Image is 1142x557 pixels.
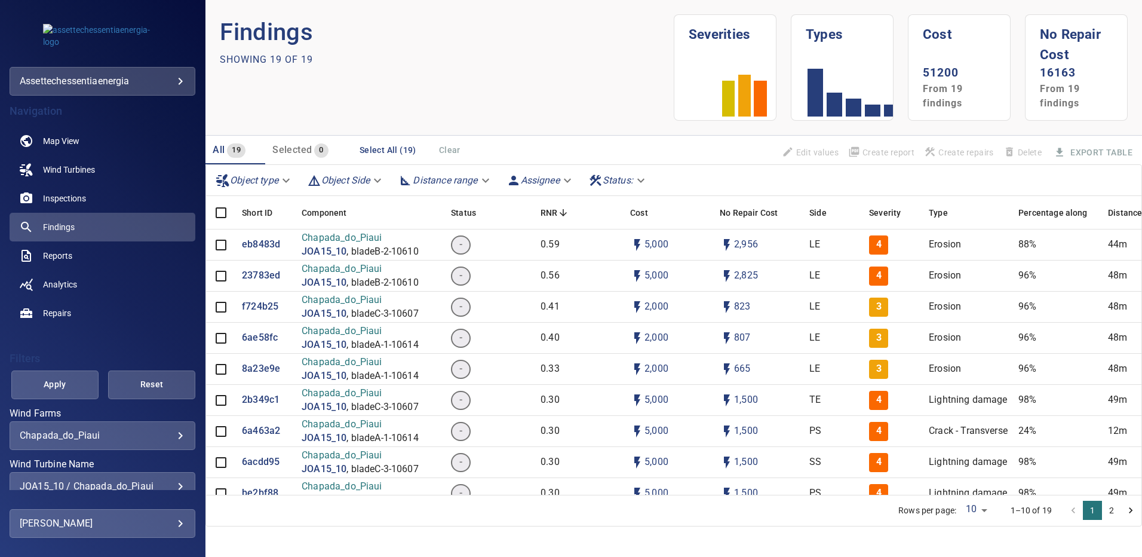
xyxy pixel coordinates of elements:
[535,196,624,229] div: RNR
[929,331,961,345] p: Erosion
[302,325,419,338] p: Chapada_do_Piaui
[452,424,469,438] span: -
[302,369,346,383] p: JOA15_10
[929,393,1007,407] p: Lightning damage
[923,65,996,82] p: 51200
[43,164,95,176] span: Wind Turbines
[1108,486,1127,500] p: 49m
[809,393,821,407] p: TE
[929,486,1007,500] p: Lightning damage
[1108,455,1127,469] p: 49m
[1011,504,1052,516] p: 1–10 of 19
[630,393,644,408] svg: Auto cost
[242,269,280,283] p: 23783ed
[630,238,644,252] svg: Auto cost
[452,300,469,314] span: -
[734,486,758,500] p: 1,500
[346,494,418,507] p: , bladeC-3-10607
[302,400,346,414] a: JOA15_10
[1018,300,1036,314] p: 96%
[876,393,882,407] p: 4
[220,14,674,50] p: Findings
[630,455,644,470] svg: Auto cost
[541,196,557,229] div: Repair Now Ratio: The ratio of the additional incurred cost of repair in 1 year and the cost of r...
[314,143,328,157] span: 0
[394,170,496,191] div: Distance range
[929,362,961,376] p: Erosion
[452,393,469,407] span: -
[302,196,346,229] div: Component
[1108,362,1127,376] p: 48m
[929,300,961,314] p: Erosion
[1108,424,1127,438] p: 12m
[452,238,469,252] span: -
[1018,238,1036,252] p: 88%
[809,300,820,314] p: LE
[923,83,963,109] span: From 19 findings
[242,238,280,252] a: eb8483d
[541,331,560,345] p: 0.40
[346,307,418,321] p: , bladeC-3-10607
[302,387,419,400] p: Chapada_do_Piaui
[1012,196,1102,229] div: Percentage along
[720,362,734,377] svg: Auto impact
[1040,65,1113,82] p: 16163
[227,143,245,157] span: 19
[1018,362,1036,376] p: 96%
[346,463,418,476] p: , bladeC-3-10607
[1108,300,1127,314] p: 48m
[929,269,961,283] p: Erosion
[898,504,956,516] p: Rows per page:
[961,500,991,521] div: 10
[876,331,882,345] p: 3
[20,481,185,492] div: JOA15_10 / Chapada_do_Piaui
[236,196,296,229] div: Short ID
[302,418,419,431] p: Chapada_do_Piaui
[876,362,882,376] p: 3
[302,231,419,245] p: Chapada_do_Piaui
[10,105,195,117] h4: Navigation
[242,486,278,500] a: be2bf88
[541,455,560,469] p: 0.30
[803,196,863,229] div: Side
[624,196,714,229] div: Cost
[10,213,195,241] a: findings active
[10,241,195,270] a: reports noActive
[809,238,820,252] p: LE
[452,362,469,376] span: -
[734,455,758,469] p: 1,500
[242,455,280,469] p: 6acdd95
[302,431,346,445] a: JOA15_10
[869,196,901,229] div: Severity
[929,424,1008,438] p: Crack - Transverse
[923,196,1012,229] div: Type
[734,300,750,314] p: 823
[302,449,419,463] p: Chapada_do_Piaui
[541,424,560,438] p: 0.30
[734,238,758,252] p: 2,956
[630,331,644,345] svg: Auto cost
[720,486,734,501] svg: Auto impact
[20,72,185,91] div: assettechessentiaenergia
[43,307,71,319] span: Repairs
[876,486,882,500] p: 4
[10,472,195,501] div: Wind Turbine Name
[919,142,999,163] span: Apply the latest inspection filter to create repairs
[10,353,195,365] h4: Filters
[10,184,195,213] a: inspections noActive
[863,196,923,229] div: Severity
[230,175,278,186] em: Object type
[302,307,346,321] a: JOA15_10
[302,293,419,307] p: Chapada_do_Piaui
[734,269,758,283] p: 2,825
[452,269,469,283] span: -
[603,175,633,186] em: Status :
[272,144,312,155] span: Selected
[302,338,346,352] p: JOA15_10
[1121,501,1140,520] button: Go to next page
[26,377,84,392] span: Apply
[689,15,762,45] h1: Severities
[630,300,644,314] svg: Auto cost
[1102,501,1121,520] button: Go to page 2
